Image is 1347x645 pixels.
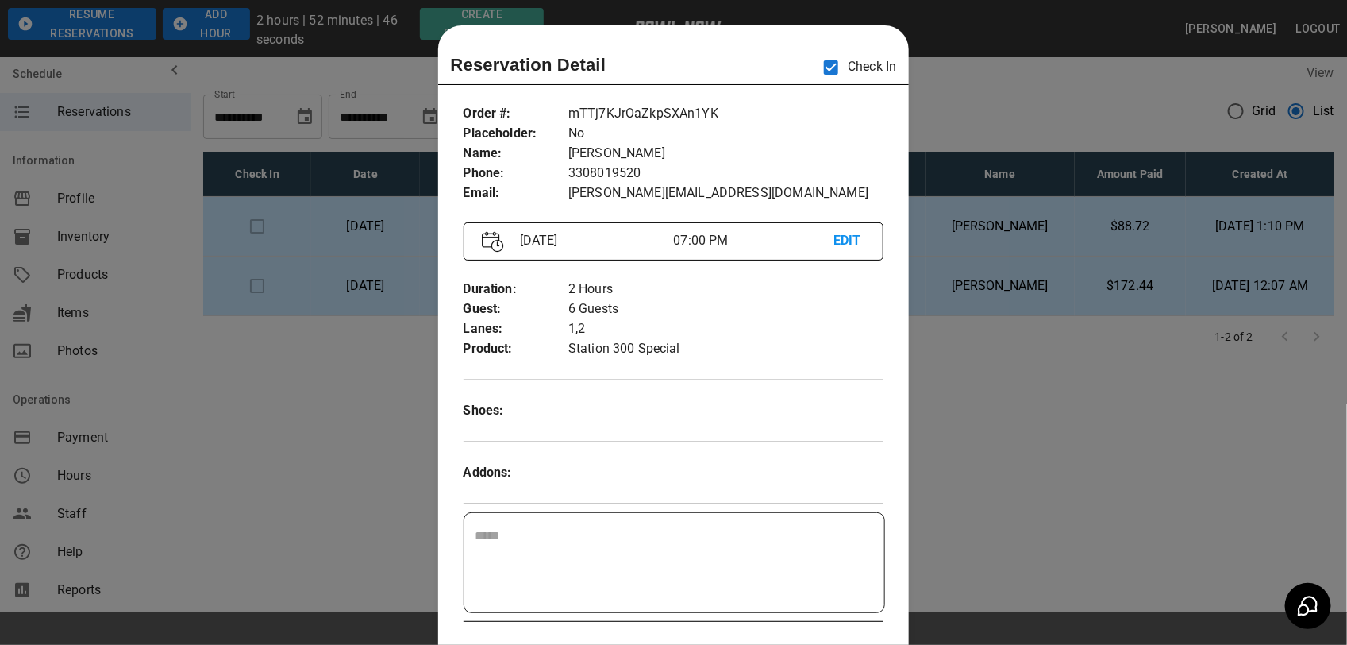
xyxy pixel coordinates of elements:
[568,319,883,339] p: 1,2
[464,299,568,319] p: Guest :
[814,51,896,84] p: Check In
[464,104,568,124] p: Order # :
[568,164,883,183] p: 3308019520
[464,183,568,203] p: Email :
[568,280,883,299] p: 2 Hours
[673,231,833,250] p: 07:00 PM
[568,124,883,144] p: No
[514,231,674,250] p: [DATE]
[464,401,568,421] p: Shoes :
[451,52,606,78] p: Reservation Detail
[568,299,883,319] p: 6 Guests
[833,231,865,251] p: EDIT
[568,104,883,124] p: mTTj7KJrOaZkpSXAn1YK
[464,339,568,359] p: Product :
[568,144,883,164] p: [PERSON_NAME]
[568,339,883,359] p: Station 300 Special
[464,319,568,339] p: Lanes :
[464,124,568,144] p: Placeholder :
[482,231,504,253] img: Vector
[464,280,568,299] p: Duration :
[464,463,568,483] p: Addons :
[464,144,568,164] p: Name :
[568,183,883,203] p: [PERSON_NAME][EMAIL_ADDRESS][DOMAIN_NAME]
[464,164,568,183] p: Phone :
